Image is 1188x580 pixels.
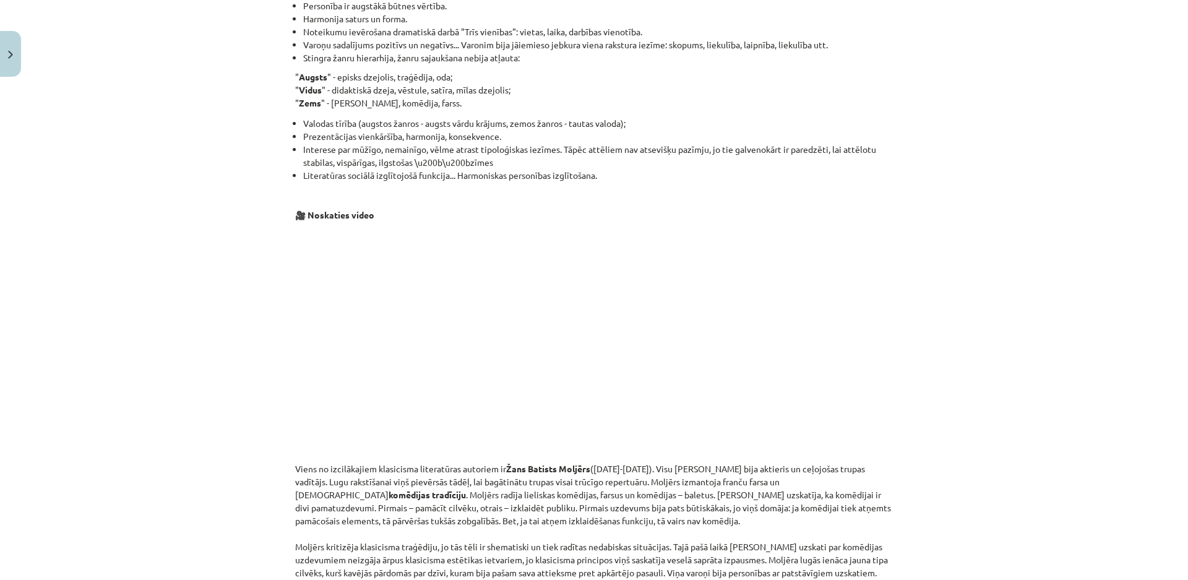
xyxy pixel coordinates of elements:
[8,51,13,59] img: icon-close-lesson-0947bae3869378f0d4975bcd49f059093ad1ed9edebbc8119c70593378902aed.svg
[303,51,893,64] li: Stingra žanru hierarhija, žanru sajaukšana nebija atļauta:
[389,489,466,500] strong: komēdijas tradīciju
[295,71,893,110] p: " " - episks dzejolis, traģēdija, oda; " " - didaktiskā dzeja, vēstule, satīra, mīlas dzejolis; "...
[299,84,322,95] strong: Vidus
[299,97,321,108] strong: Zems
[303,38,893,51] li: Varoņu sadalījums pozitīvs un negatīvs... Varonim bija jāiemieso jebkura viena rakstura iezīme: s...
[506,463,590,474] strong: Žans Batists Moljērs
[299,71,327,82] strong: Augsts
[303,25,893,38] li: Noteikumu ievērošana dramatiskā darbā "Trīs vienības": vietas, laika, darbības vienotība.
[303,143,893,169] li: Interese par mūžīgo, nemainīgo, vēlme atrast tipoloģiskas iezīmes. Tāpēc attēliem nav atsevišķu p...
[303,12,893,25] li: Harmonija saturs un forma.
[303,130,893,143] li: Prezentācijas vienkāršība, harmonija, konsekvence.
[295,209,374,220] strong: 🎥 Noskaties video
[303,117,893,130] li: Valodas tīrība (augstos žanros - augsts vārdu krājums, zemos žanros - tautas valoda);
[303,169,893,182] li: Literatūras sociālā izglītojošā funkcija... Harmoniskas personības izglītošana.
